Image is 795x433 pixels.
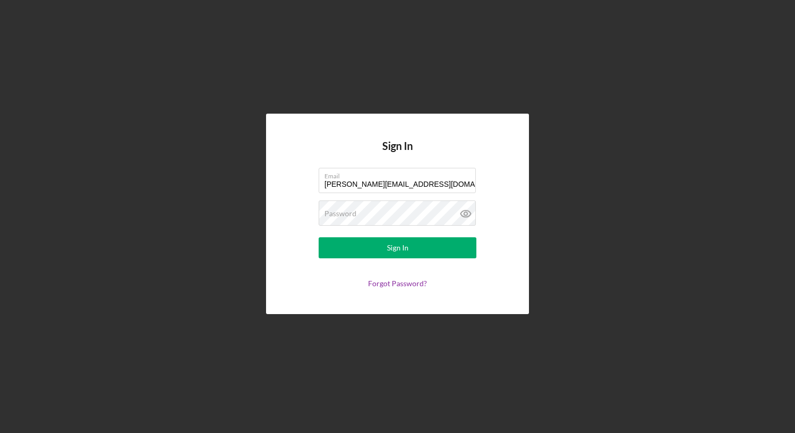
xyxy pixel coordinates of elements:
[319,237,476,258] button: Sign In
[324,168,476,180] label: Email
[324,209,356,218] label: Password
[387,237,409,258] div: Sign In
[382,140,413,168] h4: Sign In
[368,279,427,288] a: Forgot Password?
